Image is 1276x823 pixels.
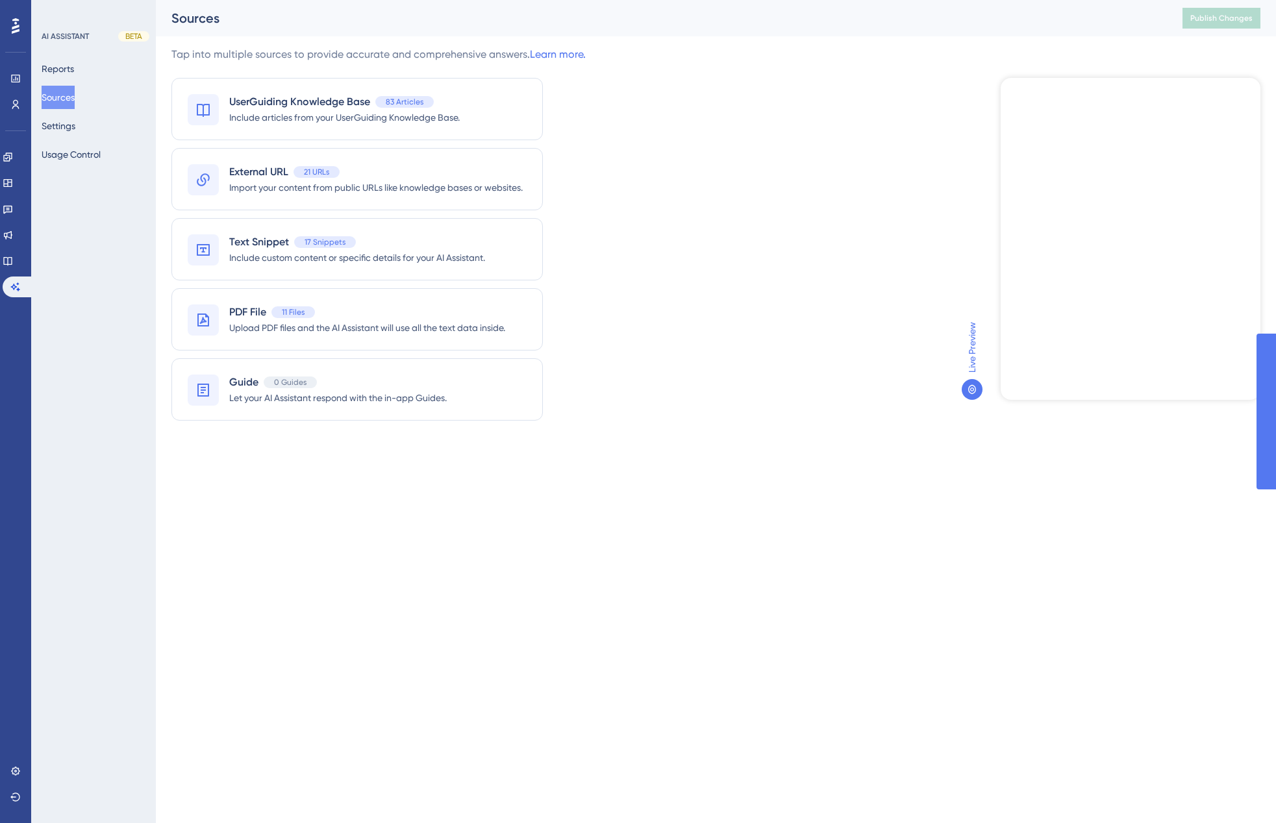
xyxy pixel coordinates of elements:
span: 11 Files [282,307,305,317]
span: Include custom content or specific details for your AI Assistant. [229,250,485,265]
span: Guide [229,375,258,390]
span: Text Snippet [229,234,289,250]
span: Include articles from your UserGuiding Knowledge Base. [229,110,460,125]
div: AI ASSISTANT [42,31,89,42]
span: Upload PDF files and the AI Assistant will use all the text data inside. [229,320,505,336]
a: Learn more. [530,48,586,60]
iframe: UserGuiding AI Assistant [1001,78,1260,400]
div: BETA [118,31,149,42]
span: UserGuiding Knowledge Base [229,94,370,110]
button: Sources [42,86,75,109]
span: 83 Articles [386,97,423,107]
span: 17 Snippets [305,237,345,247]
span: 21 URLs [304,167,329,177]
iframe: UserGuiding AI Assistant Launcher [1221,772,1260,811]
span: Import your content from public URLs like knowledge bases or websites. [229,180,523,195]
div: Sources [171,9,1150,27]
button: Reports [42,57,74,80]
span: 0 Guides [274,377,306,387]
span: Let your AI Assistant respond with the in-app Guides. [229,390,447,406]
span: External URL [229,164,288,180]
span: Publish Changes [1190,13,1253,23]
button: Settings [42,114,75,138]
div: Tap into multiple sources to provide accurate and comprehensive answers. [171,47,586,62]
span: Live Preview [964,322,980,373]
button: Publish Changes [1182,8,1260,29]
span: PDF File [229,304,266,320]
button: Usage Control [42,143,101,166]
